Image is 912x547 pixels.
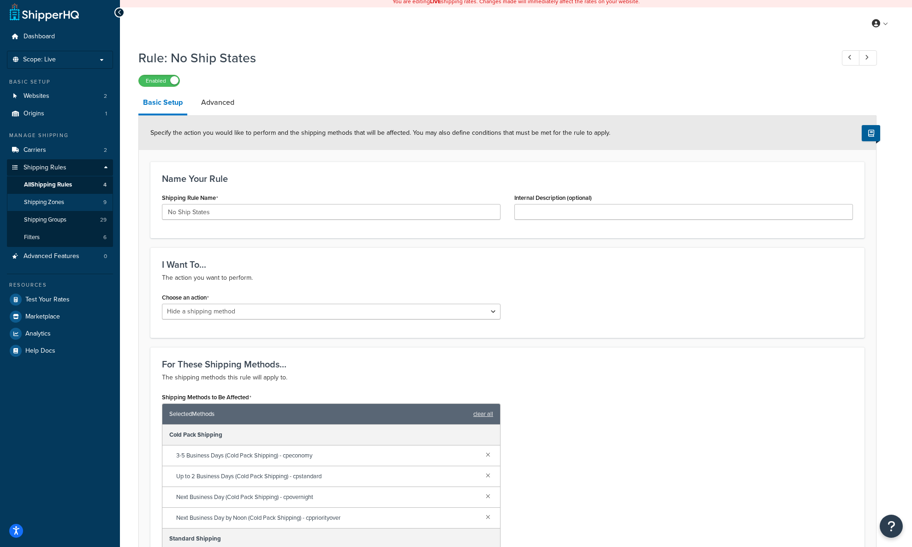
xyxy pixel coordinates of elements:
[7,132,113,139] div: Manage Shipping
[24,33,55,41] span: Dashboard
[7,88,113,105] li: Websites
[24,146,46,154] span: Carriers
[24,110,44,118] span: Origins
[473,408,493,421] a: clear all
[162,272,853,283] p: The action you want to perform.
[162,359,853,369] h3: For These Shipping Methods...
[25,296,70,304] span: Test Your Rates
[104,146,107,154] span: 2
[7,194,113,211] a: Shipping Zones9
[24,198,64,206] span: Shipping Zones
[7,211,113,228] a: Shipping Groups29
[7,142,113,159] a: Carriers2
[176,491,478,504] span: Next Business Day (Cold Pack Shipping) - cpovernight
[104,92,107,100] span: 2
[162,194,218,202] label: Shipping Rule Name
[7,343,113,359] a: Help Docs
[7,88,113,105] a: Websites2
[100,216,107,224] span: 29
[24,216,66,224] span: Shipping Groups
[176,449,478,462] span: 3-5 Business Days (Cold Pack Shipping) - cpeconomy
[162,394,251,401] label: Shipping Methods to Be Affected
[25,313,60,321] span: Marketplace
[859,50,877,66] a: Next Record
[514,194,592,201] label: Internal Description (optional)
[169,408,469,421] span: Selected Methods
[24,92,49,100] span: Websites
[103,198,107,206] span: 9
[7,248,113,265] li: Advanced Features
[103,181,107,189] span: 4
[7,194,113,211] li: Shipping Zones
[24,252,79,260] span: Advanced Features
[176,470,478,483] span: Up to 2 Business Days (Cold Pack Shipping) - cpstandard
[7,105,113,122] a: Origins1
[7,229,113,246] li: Filters
[24,234,40,241] span: Filters
[162,259,853,270] h3: I Want To...
[138,91,187,115] a: Basic Setup
[7,291,113,308] a: Test Your Rates
[7,281,113,289] div: Resources
[104,252,107,260] span: 0
[139,75,179,86] label: Enabled
[7,159,113,247] li: Shipping Rules
[7,78,113,86] div: Basic Setup
[25,347,55,355] span: Help Docs
[162,174,853,184] h3: Name Your Rule
[24,181,72,189] span: All Shipping Rules
[7,248,113,265] a: Advanced Features0
[842,50,860,66] a: Previous Record
[176,511,478,524] span: Next Business Day by Noon (Cold Pack Shipping) - cppriorityover
[7,211,113,228] li: Shipping Groups
[162,294,209,301] label: Choose an action
[862,125,880,141] button: Show Help Docs
[7,28,113,45] a: Dashboard
[105,110,107,118] span: 1
[197,91,239,114] a: Advanced
[880,515,903,538] button: Open Resource Center
[103,234,107,241] span: 6
[162,372,853,383] p: The shipping methods this rule will apply to.
[7,105,113,122] li: Origins
[7,176,113,193] a: AllShipping Rules4
[7,229,113,246] a: Filters6
[7,325,113,342] a: Analytics
[138,49,825,67] h1: Rule: No Ship States
[150,128,610,138] span: Specify the action you would like to perform and the shipping methods that will be affected. You ...
[7,159,113,176] a: Shipping Rules
[7,308,113,325] a: Marketplace
[23,56,56,64] span: Scope: Live
[25,330,51,338] span: Analytics
[24,164,66,172] span: Shipping Rules
[7,142,113,159] li: Carriers
[162,425,500,445] div: Cold Pack Shipping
